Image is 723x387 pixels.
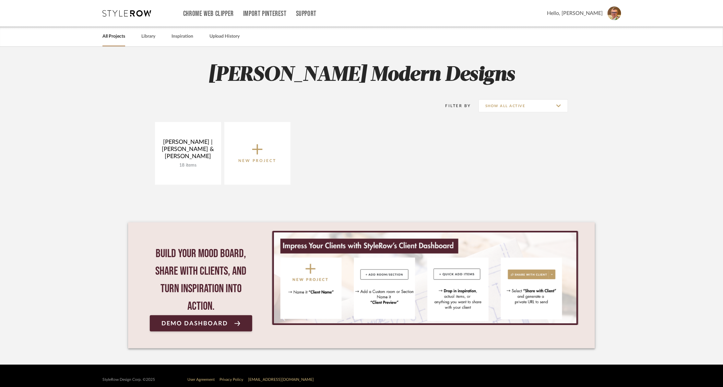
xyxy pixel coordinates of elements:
[224,122,290,185] button: New Project
[160,163,216,168] div: 18 items
[437,103,471,109] div: Filter By
[547,9,603,17] span: Hello, [PERSON_NAME]
[272,231,579,325] div: 0
[160,139,216,163] div: [PERSON_NAME] | [PERSON_NAME] & [PERSON_NAME]
[128,63,595,87] h2: [PERSON_NAME] Modern Designs
[161,320,228,327] span: Demo Dashboard
[102,32,125,41] a: All Projects
[187,378,215,381] a: User Agreement
[141,32,155,41] a: Library
[209,32,240,41] a: Upload History
[183,11,234,17] a: Chrome Web Clipper
[102,377,155,382] div: StyleRow Design Corp. ©2025
[219,378,243,381] a: Privacy Policy
[150,245,252,315] div: Build your mood board, share with clients, and turn inspiration into action.
[150,315,252,331] a: Demo Dashboard
[296,11,316,17] a: Support
[172,32,193,41] a: Inspiration
[248,378,314,381] a: [EMAIL_ADDRESS][DOMAIN_NAME]
[239,157,277,164] p: New Project
[608,6,621,20] img: avatar
[274,232,576,323] img: StyleRow_Client_Dashboard_Banner__1_.png
[243,11,287,17] a: Import Pinterest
